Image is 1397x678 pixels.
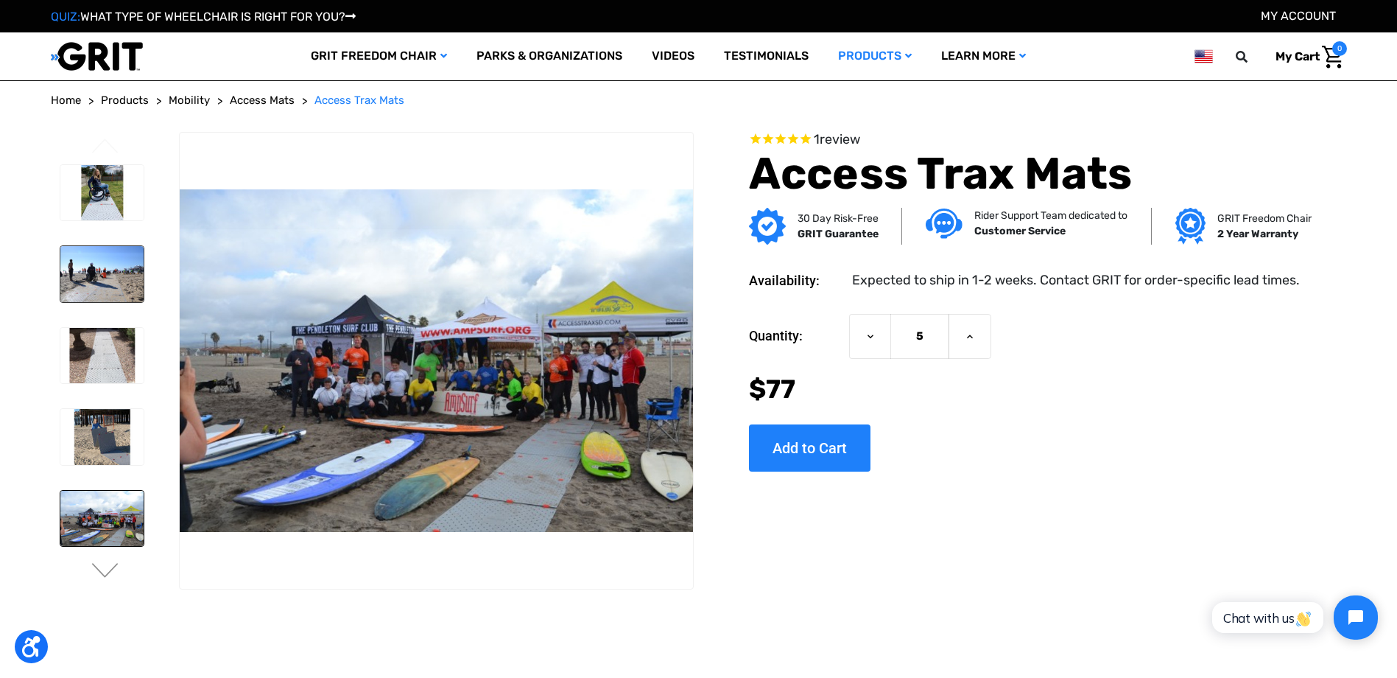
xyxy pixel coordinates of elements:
[51,92,1347,109] nav: Breadcrumb
[709,32,823,80] a: Testimonials
[296,32,462,80] a: GRIT Freedom Chair
[749,314,842,358] label: Quantity:
[314,92,404,109] a: Access Trax Mats
[1332,41,1347,56] span: 0
[814,131,860,147] span: 1 reviews
[60,409,144,465] img: Access Trax Mats
[1264,41,1347,72] a: Cart with 0 items
[974,208,1127,223] p: Rider Support Team dedicated to
[820,131,860,147] span: review
[1261,9,1336,23] a: Account
[749,147,1307,200] h1: Access Trax Mats
[51,94,81,107] span: Home
[749,424,870,472] input: Add to Cart
[51,10,356,24] a: QUIZ:WHAT TYPE OF WHEELCHAIR IS RIGHT FOR YOU?
[101,92,149,109] a: Products
[60,491,144,547] img: Access Trax Mats
[60,165,144,221] img: Access Trax Mats
[1217,228,1298,240] strong: 2 Year Warranty
[637,32,709,80] a: Videos
[180,189,692,531] img: Access Trax Mats
[798,228,879,240] strong: GRIT Guarantee
[749,270,842,290] dt: Availability:
[926,32,1041,80] a: Learn More
[1175,208,1206,245] img: Grit freedom
[51,92,81,109] a: Home
[1322,46,1343,69] img: Cart
[169,92,210,109] a: Mobility
[749,208,786,245] img: GRIT Guarantee
[1194,47,1212,66] img: us.png
[60,328,144,384] img: Access Trax Mats
[1217,211,1312,226] p: GRIT Freedom Chair
[926,209,963,239] img: Customer service
[169,94,210,107] span: Mobility
[974,225,1066,237] strong: Customer Service
[749,132,1307,148] span: Rated 5.0 out of 5 stars 1 reviews
[823,32,926,80] a: Products
[1242,41,1264,72] input: Search
[51,10,80,24] span: QUIZ:
[314,94,404,107] span: Access Trax Mats
[90,139,121,156] button: Go to slide 6 of 6
[749,374,795,405] span: $77
[230,92,295,109] a: Access Mats
[230,94,295,107] span: Access Mats
[90,563,121,581] button: Go to slide 2 of 6
[60,246,144,302] img: Access Trax Mats
[462,32,637,80] a: Parks & Organizations
[101,94,149,107] span: Products
[1196,583,1390,652] iframe: Tidio Chat
[51,41,143,71] img: GRIT All-Terrain Wheelchair and Mobility Equipment
[852,270,1300,290] dd: Expected to ship in 1-2 weeks. Contact GRIT for order-specific lead times.
[1275,49,1320,63] span: My Cart
[798,211,879,226] p: 30 Day Risk-Free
